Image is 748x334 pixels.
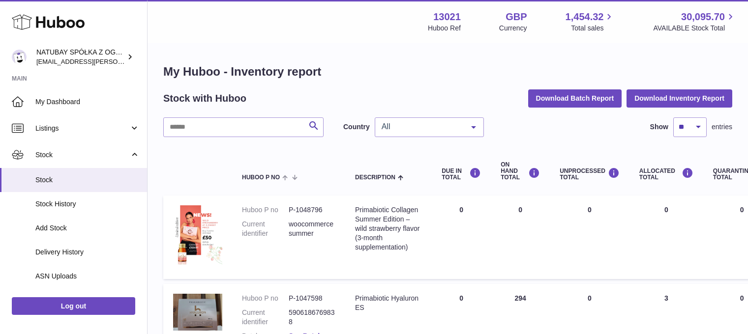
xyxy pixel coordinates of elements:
dt: Huboo P no [242,294,289,303]
div: NATUBAY SPÓŁKA Z OGRANICZONĄ ODPOWIEDZIALNOŚCIĄ [36,48,125,66]
img: product image [173,294,222,331]
span: Delivery History [35,248,140,257]
div: Primabiotic Hyaluron ES [355,294,422,312]
span: Total sales [571,24,615,33]
h2: Stock with Huboo [163,92,246,105]
td: 0 [491,195,550,279]
div: DUE IN TOTAL [442,167,481,181]
span: ASN Uploads [35,272,140,281]
dt: Huboo P no [242,205,289,215]
div: Primabiotic Collagen Summer Edition – wild strawberry flavor (3-month supplementation) [355,205,422,251]
div: UNPROCESSED Total [560,167,620,181]
button: Download Inventory Report [627,89,732,107]
strong: 13021 [433,10,461,24]
label: Show [650,122,668,132]
span: Stock [35,175,140,185]
div: ALLOCATED Total [639,167,693,181]
span: 0 [740,206,744,214]
span: entries [712,122,732,132]
dt: Current identifier [242,308,289,327]
button: Download Batch Report [528,89,622,107]
dd: P-1048796 [289,205,335,215]
label: Country [343,122,370,132]
span: Huboo P no [242,174,280,181]
div: Currency [499,24,527,33]
strong: GBP [506,10,527,24]
span: 0 [740,294,744,302]
img: kacper.antkowski@natubay.pl [12,50,27,64]
a: 30,095.70 AVAILABLE Stock Total [653,10,736,33]
span: AVAILABLE Stock Total [653,24,736,33]
a: Log out [12,297,135,315]
div: Huboo Ref [428,24,461,33]
img: product image [173,205,222,267]
span: Stock [35,150,129,160]
span: 1,454.32 [566,10,604,24]
span: Description [355,174,395,181]
span: Listings [35,124,129,133]
td: 0 [629,195,703,279]
a: 1,454.32 Total sales [566,10,615,33]
span: Stock History [35,199,140,209]
dd: 5906186769838 [289,308,335,327]
span: [EMAIL_ADDRESS][PERSON_NAME][DOMAIN_NAME] [36,57,197,65]
dt: Current identifier [242,220,289,238]
span: 30,095.70 [681,10,725,24]
td: 0 [432,195,491,279]
span: My Dashboard [35,97,140,107]
span: Add Stock [35,223,140,233]
dd: P-1047598 [289,294,335,303]
td: 0 [550,195,629,279]
div: ON HAND Total [501,162,540,181]
h1: My Huboo - Inventory report [163,64,732,80]
span: All [379,122,464,132]
dd: woocommercesummer [289,220,335,238]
